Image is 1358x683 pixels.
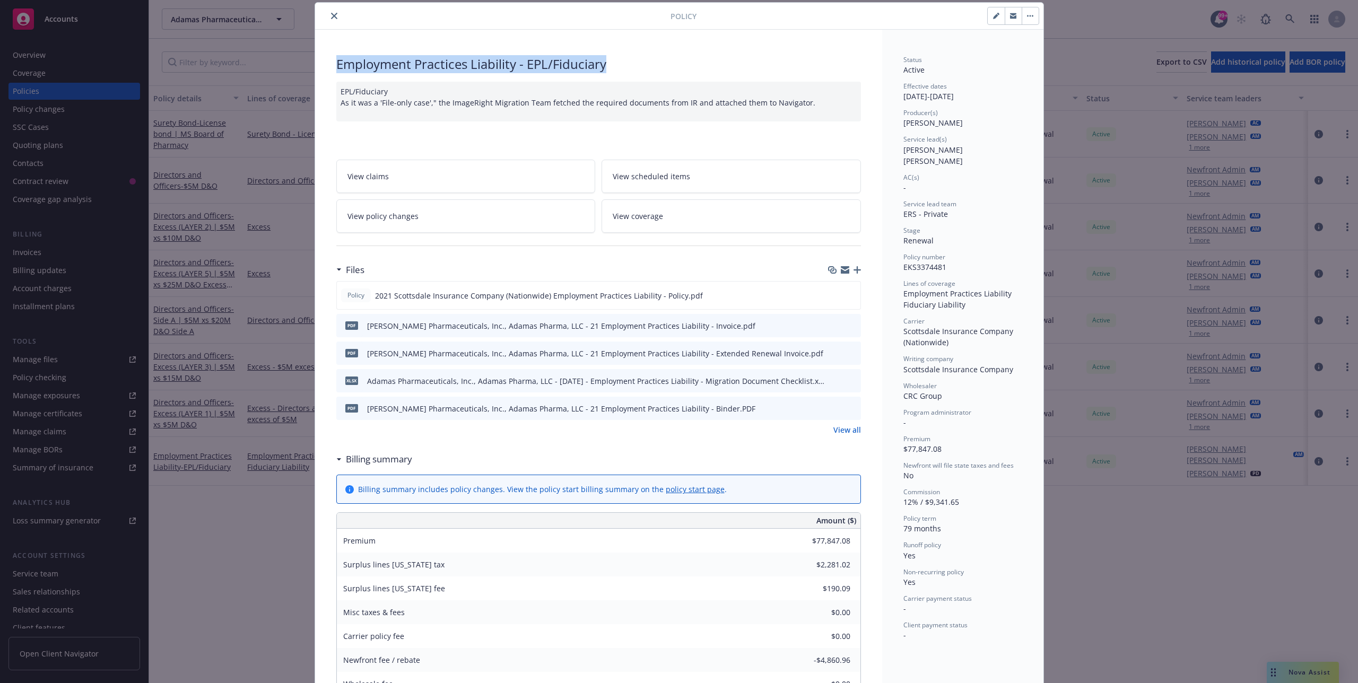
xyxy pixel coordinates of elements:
[903,354,953,363] span: Writing company
[903,567,964,576] span: Non-recurring policy
[816,515,856,526] span: Amount ($)
[343,631,404,641] span: Carrier policy fee
[613,211,663,222] span: View coverage
[367,375,826,387] div: Adamas Pharmaceuticals, Inc., Adamas Pharma, LLC - [DATE] - Employment Practices Liability - Migr...
[830,375,839,387] button: download file
[903,417,906,427] span: -
[903,540,941,549] span: Runoff policy
[903,630,906,640] span: -
[903,434,930,443] span: Premium
[903,288,1022,299] div: Employment Practices Liability
[343,655,420,665] span: Newfront fee / rebate
[847,290,856,301] button: preview file
[903,55,922,64] span: Status
[903,408,971,417] span: Program administrator
[336,160,596,193] a: View claims
[346,263,364,277] h3: Files
[903,487,940,496] span: Commission
[903,381,937,390] span: Wholesaler
[903,145,965,166] span: [PERSON_NAME] [PERSON_NAME]
[788,557,857,573] input: 0.00
[343,536,376,546] span: Premium
[347,171,389,182] span: View claims
[903,108,938,117] span: Producer(s)
[345,291,367,300] span: Policy
[903,82,947,91] span: Effective dates
[903,514,936,523] span: Policy term
[346,452,412,466] h3: Billing summary
[343,607,405,617] span: Misc taxes & fees
[358,484,727,495] div: Billing summary includes policy changes. View the policy start billing summary on the .
[903,299,1022,310] div: Fiduciary Liability
[903,262,946,272] span: EKS3374481
[903,65,925,75] span: Active
[903,317,925,326] span: Carrier
[830,403,839,414] button: download file
[903,603,906,614] span: -
[903,391,942,401] span: CRC Group
[788,581,857,597] input: 0.00
[613,171,690,182] span: View scheduled items
[903,550,916,561] span: Yes
[903,326,1015,347] span: Scottsdale Insurance Company (Nationwide)
[345,349,358,357] span: pdf
[903,173,919,182] span: AC(s)
[788,605,857,620] input: 0.00
[830,290,838,301] button: download file
[903,594,972,603] span: Carrier payment status
[788,652,857,668] input: 0.00
[830,348,839,359] button: download file
[367,403,755,414] div: [PERSON_NAME] Pharmaceuticals, Inc., Adamas Pharma, LLC - 21 Employment Practices Liability - Bin...
[903,252,945,261] span: Policy number
[345,376,358,384] span: xlsx
[903,209,948,219] span: ERS - Private
[336,263,364,277] div: Files
[343,559,445,570] span: Surplus lines [US_STATE] tax
[903,620,968,629] span: Client payment status
[903,199,956,208] span: Service lead team
[336,55,861,73] div: Employment Practices Liability - EPL/Fiduciary
[903,135,947,144] span: Service lead(s)
[343,583,445,593] span: Surplus lines [US_STATE] fee
[830,320,839,331] button: download file
[903,279,955,288] span: Lines of coverage
[903,182,906,192] span: -
[903,364,1013,374] span: Scottsdale Insurance Company
[602,199,861,233] a: View coverage
[847,375,857,387] button: preview file
[347,211,419,222] span: View policy changes
[903,523,941,533] span: 79 months
[671,11,697,22] span: Policy
[903,470,913,480] span: No
[367,320,755,331] div: [PERSON_NAME] Pharmaceuticals, Inc., Adamas Pharma, LLC - 21 Employment Practices Liability - Inv...
[666,484,725,494] a: policy start page
[336,82,861,121] div: EPL/Fiduciary As it was a 'File-only case'," the ImageRight Migration Team fetched the required d...
[788,628,857,644] input: 0.00
[903,577,916,587] span: Yes
[602,160,861,193] a: View scheduled items
[367,348,823,359] div: [PERSON_NAME] Pharmaceuticals, Inc., Adamas Pharma, LLC - 21 Employment Practices Liability - Ext...
[328,10,341,22] button: close
[903,82,1022,102] div: [DATE] - [DATE]
[903,461,1014,470] span: Newfront will file state taxes and fees
[833,424,861,435] a: View all
[847,320,857,331] button: preview file
[345,321,358,329] span: pdf
[847,348,857,359] button: preview file
[345,404,358,412] span: PDF
[903,226,920,235] span: Stage
[903,235,934,246] span: Renewal
[903,497,959,507] span: 12% / $9,341.65
[788,533,857,549] input: 0.00
[847,403,857,414] button: preview file
[903,118,963,128] span: [PERSON_NAME]
[375,290,703,301] span: 2021 Scottsdale Insurance Company (Nationwide) Employment Practices Liability - Policy.pdf
[903,444,942,454] span: $77,847.08
[336,452,412,466] div: Billing summary
[336,199,596,233] a: View policy changes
